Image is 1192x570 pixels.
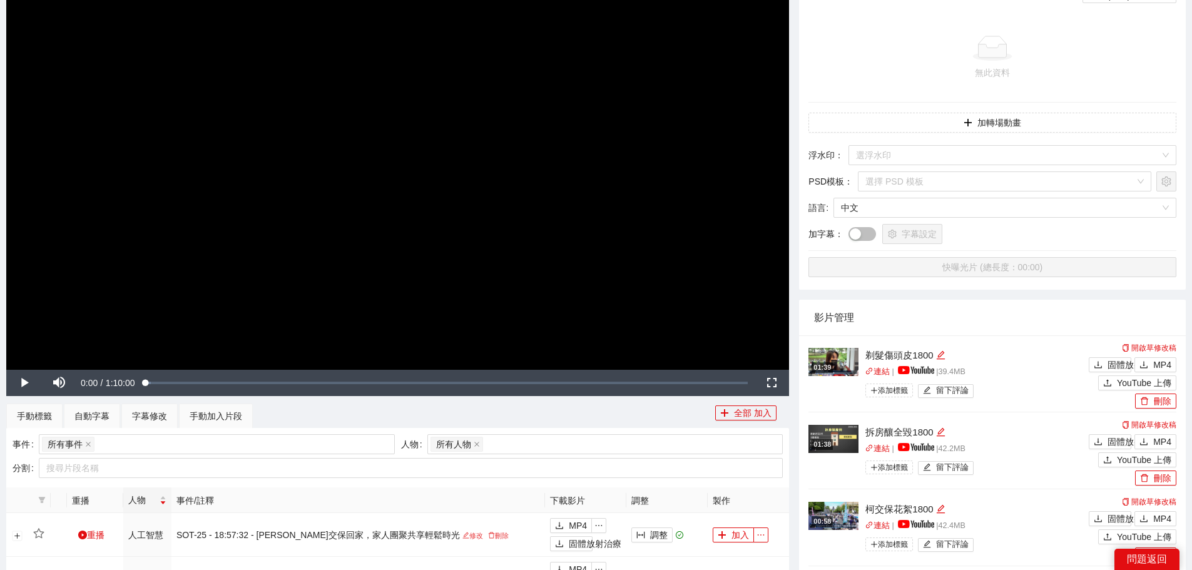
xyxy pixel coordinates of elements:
font: 剃髮傷頭皮1800 [865,350,933,360]
button: Fullscreen [754,370,789,396]
font: : [826,203,828,213]
font: 自動字幕 [74,411,110,421]
span: 1:10:00 [106,378,135,388]
font: 重播 [72,496,89,506]
font: 分割 [13,463,30,473]
font: 影片管理 [814,312,854,323]
span: 篩選 [38,496,46,504]
font: 調整 [650,530,668,540]
button: 加加入 [713,527,754,542]
font: MB [954,367,965,376]
a: 關聯連結 [865,521,890,530]
button: 下載固體放射治療 [1089,357,1131,372]
span: 上傳 [1103,379,1112,389]
font: MP4 [1153,437,1171,447]
font: 加入 [731,530,749,540]
font: 中文 [841,203,858,213]
font: | [892,444,894,453]
font: 製作 [713,496,730,506]
font: 刪除 [1154,473,1171,483]
font: 刪除 [1154,396,1171,406]
span: 下載 [555,539,564,549]
font: MP4 [1153,514,1171,524]
span: 刪除 [1140,474,1149,484]
font: 浮水印 [808,150,835,160]
font: PSD模板 [808,176,844,186]
span: 省略 [592,521,606,530]
button: 下載固體放射治療 [1089,434,1131,449]
font: | [892,521,894,530]
span: 關聯 [865,367,874,375]
font: | [936,521,938,530]
span: 關閉 [474,441,480,447]
font: 無此資料 [975,68,1010,78]
font: 修改 [469,532,483,539]
font: 所有人物 [436,439,471,449]
span: / [101,378,103,388]
button: 編輯留下評論 [918,461,974,475]
font: 問題返回 [1127,553,1167,565]
button: 列寬調整 [631,527,673,542]
font: ： [835,229,843,239]
font: 開啟草修改稿 [1131,344,1176,352]
font: 留下評論 [936,386,969,395]
button: 加全部 加入 [715,405,777,420]
font: 添加標籤 [878,386,908,395]
font: 01:39 [813,364,831,371]
button: 省略 [591,518,606,533]
font: 添加標籤 [878,463,908,472]
span: 編輯 [462,532,469,539]
button: 省略 [753,527,768,542]
font: 加字幕 [808,229,835,239]
font: MP4 [569,521,587,531]
span: 編輯 [936,504,945,514]
img: f0e4f109-a3ae-4b0c-91a1-efb6ba801738.jpg [808,348,858,376]
button: 下載MP4 [1134,511,1176,526]
font: 手動加入片段 [190,411,242,421]
span: 刪除 [488,532,495,539]
font: 重播 [87,530,104,540]
span: 複製 [1122,498,1129,506]
font: 39.4 [938,367,954,376]
span: 加 [870,387,878,394]
font: 人物 [401,439,419,449]
img: a078f147-a0a4-4cd4-ab74-e1eda963a0cd.jpg [808,502,858,530]
span: 下載 [1094,360,1103,370]
button: 上傳YouTube 上傳 [1098,529,1176,544]
button: 環境字幕設定 [882,224,942,244]
span: 編輯 [923,463,931,472]
button: 刪除刪除 [1135,394,1176,409]
span: 關聯 [865,521,874,529]
font: 刪除 [495,532,509,539]
font: 00:58 [813,517,831,525]
font: 事件 [13,439,30,449]
font: 開啟草修改稿 [1131,497,1176,506]
button: 刪除刪除 [1135,547,1176,562]
button: 下載MP4 [1134,434,1176,449]
font: 全部 加入 [734,408,772,418]
span: 0:00 [81,378,98,388]
div: 編輯 [936,502,945,517]
font: ： [844,176,853,186]
font: 固體放射治療 [569,539,621,549]
div: 編輯 [936,348,945,363]
button: Play [6,370,41,396]
font: | [892,367,894,376]
span: 星星 [33,528,44,539]
span: 加 [870,541,878,548]
font: 柯交保花絮1800 [865,504,933,514]
font: 語言 [808,203,826,213]
span: 檢查圈 [676,531,684,539]
font: 手動標籤 [17,411,52,421]
button: 上傳YouTube 上傳 [1098,452,1176,467]
font: 留下評論 [936,463,969,472]
span: 加 [718,531,726,541]
font: 連結 [874,444,890,453]
span: 關聯 [865,444,874,452]
button: 下載固體放射治療 [550,536,593,551]
span: 上傳 [1103,455,1112,466]
font: 所有事件 [48,439,83,449]
font: 留下評論 [936,540,969,549]
span: 中文 [841,198,1169,217]
font: | [936,367,938,376]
